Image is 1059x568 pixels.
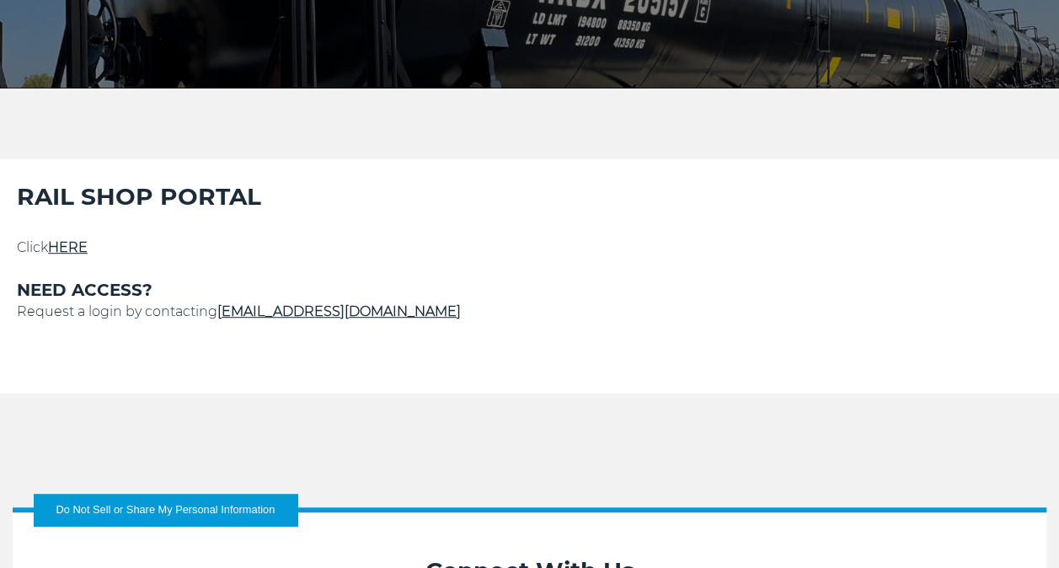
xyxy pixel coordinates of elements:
[48,239,88,255] a: HERE
[17,180,1042,212] h2: RAIL SHOP PORTAL
[17,302,1042,322] p: Request a login by contacting
[17,278,1042,302] h3: NEED ACCESS?
[17,238,1042,258] p: Click
[34,494,297,526] button: Do Not Sell or Share My Personal Information
[217,303,461,319] a: [EMAIL_ADDRESS][DOMAIN_NAME]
